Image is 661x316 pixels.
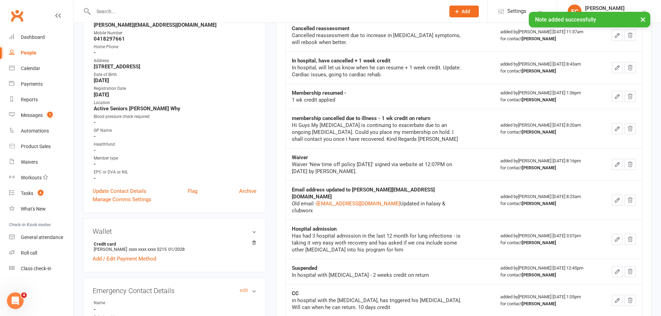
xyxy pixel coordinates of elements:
[292,290,299,297] strong: CC
[500,28,595,42] div: added by [PERSON_NAME] [DATE] 11:37am
[94,241,253,247] strong: Credit card
[9,61,73,76] a: Calendar
[94,44,256,50] div: Home Phone
[9,108,73,123] a: Messages 1
[292,187,435,200] strong: Email address updated to [PERSON_NAME][EMAIL_ADDRESS][DOMAIN_NAME]
[47,112,53,118] span: 1
[9,92,73,108] a: Reports
[522,201,556,206] strong: [PERSON_NAME]
[500,89,595,103] div: added by [PERSON_NAME] [DATE] 1:36pm
[292,32,465,46] div: Cancelled reassessment due to increase in [MEDICAL_DATA] symptoms, will rebook when better.
[94,141,256,148] div: Healthfund
[94,71,256,78] div: Date of Birth
[500,232,595,246] div: added by [PERSON_NAME] [DATE] 3:07pm
[94,77,256,84] strong: [DATE]
[38,190,43,196] span: 6
[94,300,151,306] div: Name
[529,12,650,27] div: Note added successfully
[21,175,42,180] div: Workouts
[292,161,465,175] div: Waiver 'New time off policy [DATE]' signed via website at 12:07PM on [DATE] by [PERSON_NAME].
[21,66,40,71] div: Calendar
[461,9,470,14] span: Add
[9,139,73,154] a: Product Sales
[500,35,595,42] div: for contact
[21,234,63,240] div: General attendance
[93,195,151,204] a: Manage Comms Settings
[168,247,185,252] span: 01/2028
[21,292,27,298] span: 4
[94,119,256,126] strong: -
[292,64,465,78] div: In hospital, will let us know when he can resume + 1 week credit. Update: Cardiac issues, going t...
[500,200,595,207] div: for contact
[93,287,256,294] h3: Emergency Contact Details
[21,81,43,87] div: Payments
[129,247,167,252] span: xxxx xxxx xxxx 5215
[21,144,51,149] div: Product Sales
[94,63,256,70] strong: [STREET_ADDRESS]
[522,240,556,245] strong: [PERSON_NAME]
[93,187,146,195] a: Update Contact Details
[188,187,197,195] a: Flag
[94,306,256,313] strong: -
[94,155,256,162] div: Member type
[7,292,24,309] iframe: Intercom live chat
[94,30,256,36] div: Mobile Number
[9,186,73,201] a: Tasks 6
[292,265,317,271] strong: Suspended
[9,123,73,139] a: Automations
[94,92,256,98] strong: [DATE]
[9,261,73,276] a: Class kiosk mode
[585,11,635,18] div: Staying Active Dee Why
[240,288,248,293] a: edit
[522,68,556,74] strong: [PERSON_NAME]
[239,187,256,195] a: Archive
[8,7,26,24] a: Clubworx
[21,112,43,118] div: Messages
[9,45,73,61] a: People
[93,240,256,253] li: [PERSON_NAME]
[292,90,346,96] strong: Membership resumed -
[292,232,465,253] div: Has had 3 hospital admission in the last 12 month for lung infections - is taking it very easy wo...
[94,113,256,120] div: Blood pressure check required
[292,115,430,121] strong: membership cancelled due to illness - 1 wk credit on return
[21,50,36,55] div: People
[500,193,595,207] div: added by [PERSON_NAME] [DATE] 8:23am
[21,206,46,212] div: What's New
[94,161,256,167] strong: -
[94,147,256,153] strong: -
[292,154,308,161] strong: Waiver
[500,96,595,103] div: for contact
[500,68,595,75] div: for contact
[9,201,73,217] a: What's New
[91,7,440,16] input: Search...
[292,58,390,64] strong: In hospital, have cancelled + 1 week credit
[585,5,635,11] div: [PERSON_NAME]
[94,127,256,134] div: GP Name
[21,190,33,196] div: Tasks
[500,265,595,279] div: added by [PERSON_NAME] [DATE] 12:45pm
[500,300,595,307] div: for contact
[500,122,595,136] div: added by [PERSON_NAME] [DATE] 8:20am
[94,105,256,112] strong: Active Seniors [PERSON_NAME] Why
[21,97,38,102] div: Reports
[500,164,595,171] div: for contact
[9,245,73,261] a: Roll call
[94,100,256,106] div: Location
[522,272,556,277] strong: [PERSON_NAME]
[292,226,337,232] strong: Hospital admission
[94,36,256,42] strong: 0418297661
[21,266,51,271] div: Class check-in
[449,6,479,17] button: Add
[522,36,556,41] strong: [PERSON_NAME]
[9,154,73,170] a: Waivers
[9,170,73,186] a: Workouts
[93,255,156,263] a: Add / Edit Payment Method
[500,239,595,246] div: for contact
[9,29,73,45] a: Dashboard
[500,272,595,279] div: for contact
[292,96,465,103] div: 1 wk credit applied
[21,128,49,134] div: Automations
[94,58,256,64] div: Address
[9,76,73,92] a: Payments
[94,169,256,176] div: EPC or DVA or NIL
